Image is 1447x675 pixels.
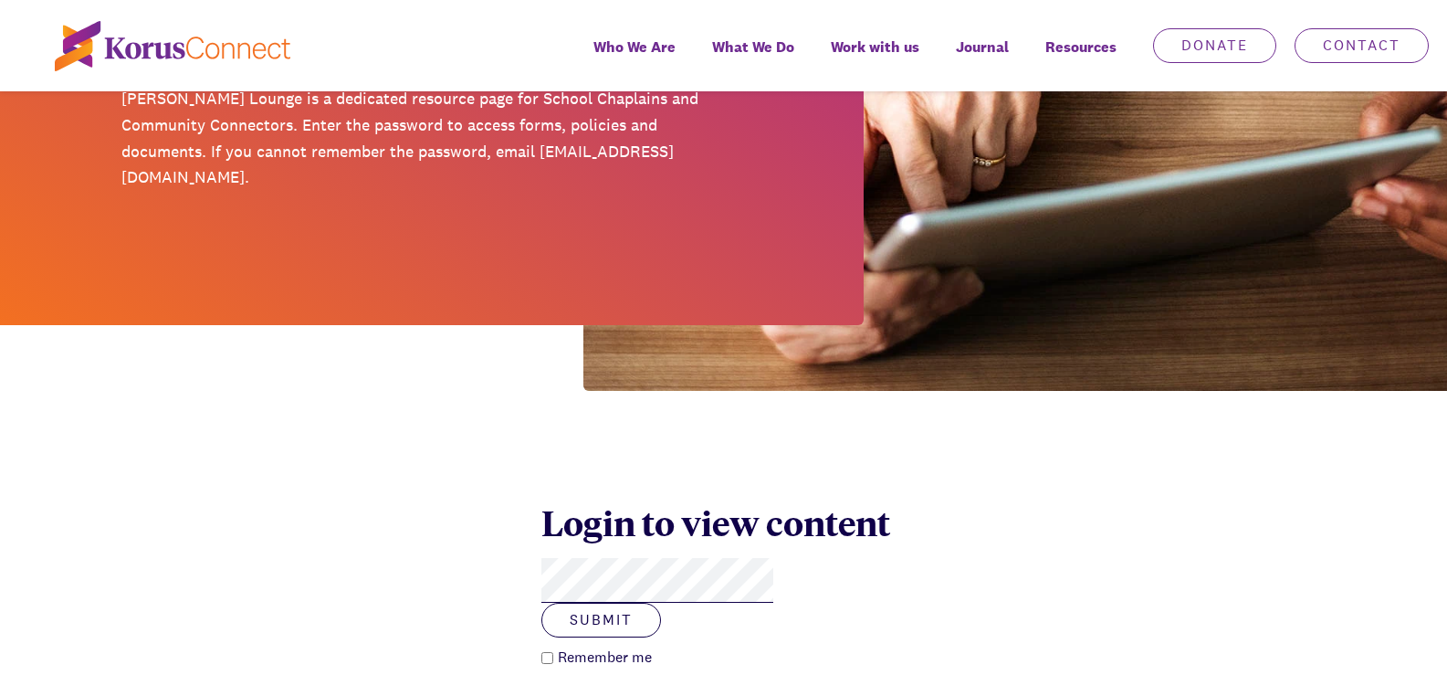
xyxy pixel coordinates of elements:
[938,26,1027,91] a: Journal
[541,603,661,638] button: Submit
[694,26,813,91] a: What We Do
[575,26,694,91] a: Who We Are
[813,26,938,91] a: Work with us
[1027,26,1135,91] div: Resources
[593,34,676,60] span: Who We Are
[712,34,794,60] span: What We Do
[831,34,919,60] span: Work with us
[541,501,907,544] div: Login to view content
[1153,28,1276,63] a: Donate
[121,86,710,191] p: [PERSON_NAME] Lounge is a dedicated resource page for School Chaplains and Community Connectors. ...
[956,34,1009,60] span: Journal
[1295,28,1429,63] a: Contact
[553,647,652,669] label: Remember me
[55,21,290,71] img: korus-connect%2Fc5177985-88d5-491d-9cd7-4a1febad1357_logo.svg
